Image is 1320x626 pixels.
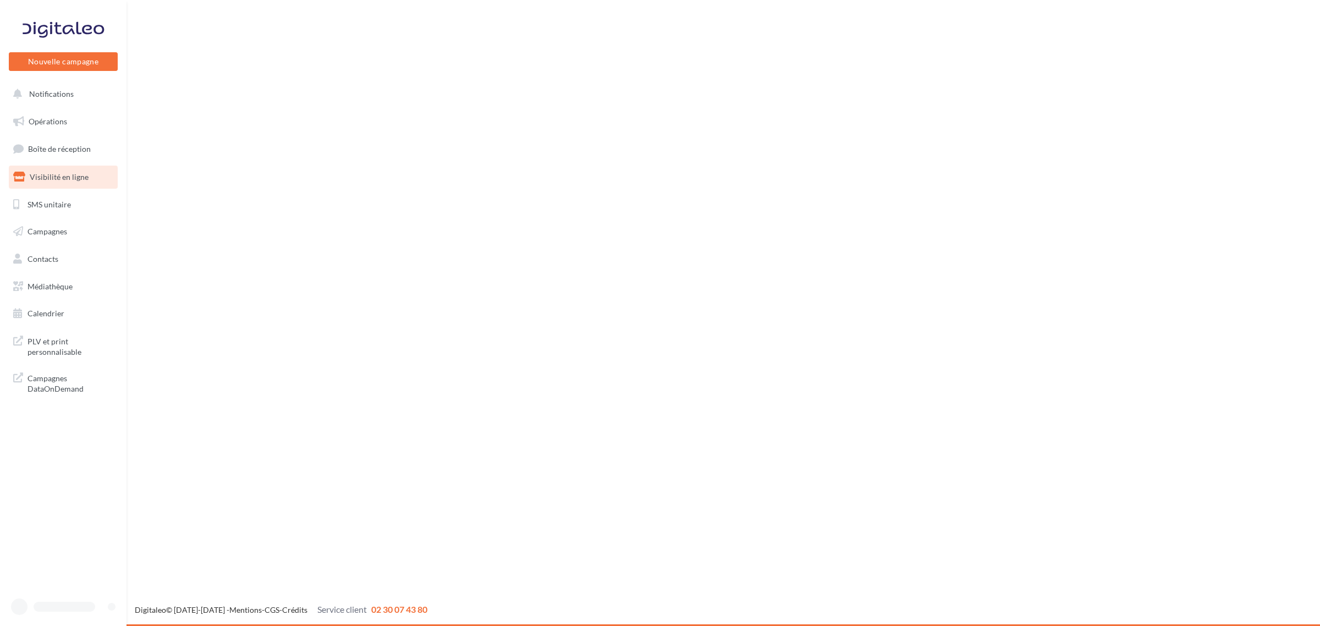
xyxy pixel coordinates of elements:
button: Notifications [7,83,116,106]
a: Visibilité en ligne [7,166,120,189]
span: Visibilité en ligne [30,172,89,182]
span: Boîte de réception [28,144,91,153]
span: 02 30 07 43 80 [371,604,427,614]
a: Crédits [282,605,307,614]
a: Campagnes [7,220,120,243]
span: Campagnes DataOnDemand [28,371,113,394]
a: Médiathèque [7,275,120,298]
a: Campagnes DataOnDemand [7,366,120,399]
a: Mentions [229,605,262,614]
span: SMS unitaire [28,199,71,208]
a: Boîte de réception [7,137,120,161]
a: CGS [265,605,279,614]
button: Nouvelle campagne [9,52,118,71]
span: Calendrier [28,309,64,318]
span: Service client [317,604,367,614]
span: Contacts [28,254,58,263]
a: SMS unitaire [7,193,120,216]
span: Campagnes [28,227,67,236]
a: Contacts [7,248,120,271]
span: Notifications [29,89,74,98]
a: Digitaleo [135,605,166,614]
a: PLV et print personnalisable [7,330,120,362]
a: Opérations [7,110,120,133]
span: Médiathèque [28,282,73,291]
span: © [DATE]-[DATE] - - - [135,605,427,614]
span: PLV et print personnalisable [28,334,113,358]
a: Calendrier [7,302,120,325]
span: Opérations [29,117,67,126]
